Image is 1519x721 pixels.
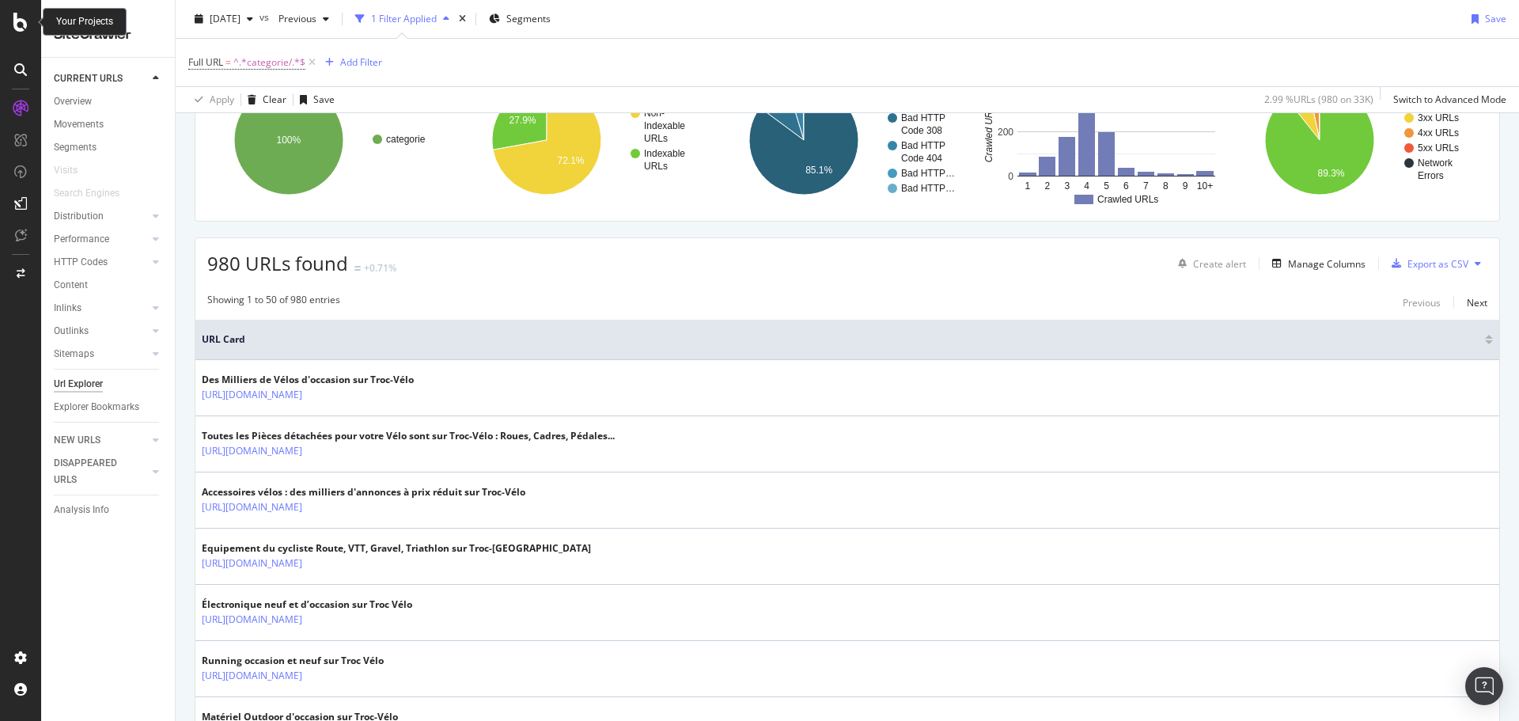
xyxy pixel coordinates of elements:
div: Your Projects [56,15,113,28]
text: Bad HTTP [901,112,945,123]
div: CURRENT URLS [54,70,123,87]
button: Save [1465,6,1506,32]
div: Showing 1 to 50 of 980 entries [207,293,340,312]
span: URL Card [202,332,1481,347]
a: Inlinks [54,300,148,317]
div: DISAPPEARED URLS [54,455,134,488]
div: 2.99 % URLs ( 980 on 33K ) [1264,93,1373,106]
text: 0 [1008,171,1013,182]
text: 5 [1104,180,1109,192]
a: Visits [54,162,93,179]
text: Bad HTTP… [901,168,955,179]
text: Indexable [644,148,685,159]
div: Equipement du cycliste Route, VTT, Gravel, Triathlon sur Troc-[GEOGRAPHIC_DATA] [202,541,591,556]
button: Segments [483,6,557,32]
div: Segments [54,139,97,156]
a: CURRENT URLS [54,70,148,87]
a: [URL][DOMAIN_NAME] [202,443,302,459]
div: Previous [1403,296,1441,309]
div: Content [54,277,88,294]
a: [URL][DOMAIN_NAME] [202,668,302,684]
text: 8 [1163,180,1169,192]
div: Électronique neuf et d’occasion sur Troc Vélo [202,598,412,612]
a: DISAPPEARED URLS [54,455,148,488]
text: categorie [386,134,426,145]
svg: A chart. [465,71,713,209]
text: 4 [1084,180,1089,192]
button: Save [294,87,335,112]
span: = [225,55,231,69]
text: Non- [644,108,665,119]
div: A chart. [722,71,970,209]
a: Distribution [54,208,148,225]
text: 4xx URLs [1418,127,1459,139]
text: 10+ [1197,180,1213,192]
div: Export as CSV [1407,257,1468,271]
div: +0.71% [364,261,396,275]
text: 100% [277,135,301,146]
a: Search Engines [54,185,135,202]
text: 3 [1064,180,1070,192]
div: HTTP Codes [54,254,108,271]
div: Search Engines [54,185,119,202]
a: HTTP Codes [54,254,148,271]
button: Create alert [1172,251,1246,276]
span: 2025 Oct. 2nd [210,12,241,25]
button: Apply [188,87,234,112]
text: 89.3% [1318,168,1345,179]
a: [URL][DOMAIN_NAME] [202,387,302,403]
svg: A chart. [207,71,455,209]
div: Des Milliers de Vélos d'occasion sur Troc-Vélo [202,373,414,387]
text: Bad HTTP… [901,183,955,194]
div: Save [313,93,335,106]
div: Accessoires vélos : des milliers d'annonces à prix réduit sur Troc-Vélo [202,485,525,499]
button: Previous [272,6,335,32]
div: Manage Columns [1288,257,1366,271]
text: 7 [1143,180,1149,192]
text: 6 [1123,180,1129,192]
text: 3xx URLs [1418,112,1459,123]
span: ^.*categorie/.*$ [233,51,305,74]
text: URLs [644,161,668,172]
button: Clear [241,87,286,112]
a: Segments [54,139,164,156]
text: Crawled URLs [983,101,994,162]
a: [URL][DOMAIN_NAME] [202,556,302,571]
a: Movements [54,116,164,133]
text: 2 [1044,180,1050,192]
a: Sitemaps [54,346,148,362]
svg: A chart. [980,71,1228,209]
div: Save [1485,12,1506,25]
button: Add Filter [319,53,382,72]
a: Explorer Bookmarks [54,399,164,416]
text: Code 308 [901,125,942,136]
button: 1 Filter Applied [349,6,456,32]
div: Create alert [1193,257,1246,271]
img: Equal [354,266,361,271]
a: Performance [54,231,148,248]
div: Switch to Advanced Mode [1393,93,1506,106]
div: Add Filter [340,55,382,69]
a: Outlinks [54,323,148,340]
button: Next [1467,293,1487,312]
div: Movements [54,116,104,133]
a: [URL][DOMAIN_NAME] [202,612,302,628]
span: Full URL [188,55,223,69]
span: 980 URLs found [207,250,348,276]
text: URLs [644,133,668,144]
text: Errors [1418,170,1444,181]
div: Url Explorer [54,376,103,393]
text: Bad HTTP [901,140,945,151]
text: 85.1% [805,165,832,176]
div: Next [1467,296,1487,309]
div: Analysis Info [54,502,109,518]
div: Apply [210,93,234,106]
text: 72.1% [557,155,584,166]
text: 1 [1025,180,1030,192]
text: Code 404 [901,153,942,164]
a: NEW URLS [54,432,148,449]
text: Network [1418,157,1453,169]
text: 27.9% [509,115,536,126]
